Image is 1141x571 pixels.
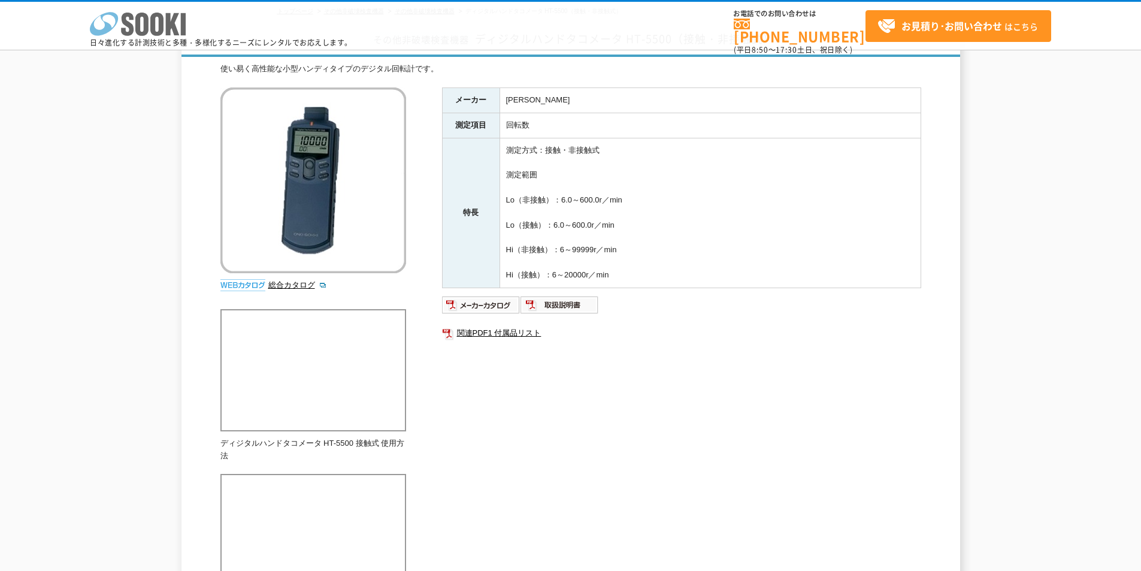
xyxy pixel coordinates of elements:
[220,437,406,463] p: ディジタルハンドタコメータ HT-5500 接触式 使用方法
[220,63,921,75] div: 使い易く高性能な小型ハンディタイプのデジタル回転計です。
[520,295,599,315] img: 取扱説明書
[734,10,865,17] span: お電話でのお問い合わせは
[520,303,599,312] a: 取扱説明書
[442,303,520,312] a: メーカーカタログ
[500,138,921,288] td: 測定方式：接触・非接触式 測定範囲 Lo（非接触）：6.0～600.0r／min Lo（接触）：6.0～600.0r／min Hi（非接触）：6～99999r／min Hi（接触）：6～2000...
[442,138,500,288] th: 特長
[442,88,500,113] th: メーカー
[442,295,520,315] img: メーカーカタログ
[500,113,921,138] td: 回転数
[776,44,797,55] span: 17:30
[877,17,1038,35] span: はこちら
[442,113,500,138] th: 測定項目
[442,325,921,341] a: 関連PDF1 付属品リスト
[734,19,865,43] a: [PHONE_NUMBER]
[220,87,406,273] img: ディジタルハンドタコメータ HT-5500（接触・非接触式）
[268,280,327,289] a: 総合カタログ
[220,279,265,291] img: webカタログ
[90,39,352,46] p: 日々進化する計測技術と多種・多様化するニーズにレンタルでお応えします。
[901,19,1002,33] strong: お見積り･お問い合わせ
[734,44,852,55] span: (平日 ～ 土日、祝日除く)
[752,44,768,55] span: 8:50
[865,10,1051,42] a: お見積り･お問い合わせはこちら
[500,88,921,113] td: [PERSON_NAME]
